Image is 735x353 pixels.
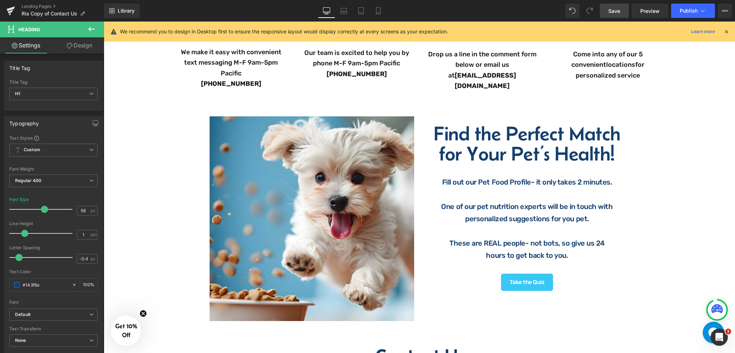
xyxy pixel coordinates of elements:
[397,252,450,269] a: Take the Quiz
[80,279,97,291] div: %
[449,28,560,59] p: Come into any of our 5 convenient for personalized service
[90,256,97,261] span: px
[9,135,98,141] div: Text Styles
[565,4,580,18] button: Undo
[223,48,283,56] a: [PHONE_NUMBER]
[9,61,31,71] div: Title Tag
[711,329,728,346] iframe: Intercom live chat
[22,4,104,9] a: Landing Pages
[15,338,26,343] b: None
[318,4,335,18] a: Desktop
[441,10,567,20] h3: Stop by a Store
[72,25,183,68] p: We make it easy with convenient text messaging M-F 9am-5pm Pacific
[351,50,412,68] a: [EMAIL_ADDRESS][DOMAIN_NAME]
[582,4,597,18] button: Redo
[640,7,660,15] span: Preview
[680,8,698,14] span: Publish
[15,312,31,318] i: Default
[352,4,370,18] a: Tablet
[725,329,731,334] span: 1
[104,4,140,18] a: New Library
[90,208,97,213] span: px
[9,300,98,305] div: Font
[502,39,532,47] a: locations
[53,37,106,54] a: Design
[9,80,98,85] div: Title Tag
[595,298,624,324] iframe: Gorgias live chat messenger
[9,167,98,172] div: Font Weight
[336,121,511,143] span: for Your Pet’s Health!
[18,27,40,32] span: Heading
[336,179,511,203] p: One of our pet nutrition experts will be in touch with personalized suggestions for you pet.
[9,245,98,250] div: Letter Spacing
[9,197,29,202] div: Font Size
[608,7,620,15] span: Save
[120,28,448,36] p: We recommend you to design in Desktop first to ensure the responsive layout would display correct...
[316,10,441,20] h3: Email Us
[9,326,98,331] div: Text Transform
[23,281,69,289] input: Color
[118,8,135,14] span: Library
[90,232,97,237] span: em
[370,4,387,18] a: Mobile
[65,8,190,18] h3: Text Us
[154,325,477,345] h2: Contact Us
[9,269,98,274] div: Text Color
[190,8,316,19] h3: Call Us
[9,221,98,226] div: Line Height
[688,27,718,36] a: Learn more
[24,147,40,153] b: Custom
[323,28,434,70] p: Drop us a line in the comment form below or email us at
[97,58,158,66] a: [PHONE_NUMBER]
[321,102,526,122] h1: Find the Perfect Match
[671,4,715,18] button: Publish
[336,215,511,240] p: These are REAL people- not bots, so give us 24 hours to get back to you.
[406,258,441,264] span: Take the Quiz
[632,4,668,18] a: Preview
[15,91,20,96] b: H1
[335,4,352,18] a: Laptop
[718,4,732,18] button: More
[15,178,42,183] b: Regular 400
[9,116,39,126] div: Typography
[336,154,511,167] p: Fill out our Pet Food Profile- it only takes 2 minutes.
[22,11,77,17] span: Ria Copy of Contact Us
[197,26,309,58] p: Our team is excited to help you by phone M-F 9am-5pm Pacific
